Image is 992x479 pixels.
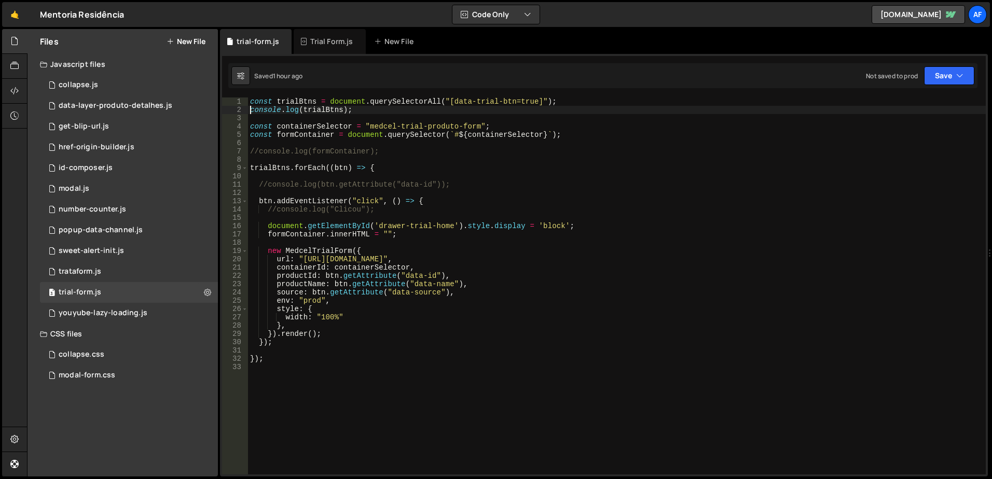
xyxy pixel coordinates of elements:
div: 23 [222,280,248,288]
div: 13451/38038.js [40,220,218,241]
div: 3 [222,114,248,122]
div: 19 [222,247,248,255]
a: [DOMAIN_NAME] [872,5,965,24]
a: 🤙 [2,2,27,27]
div: 13451/33723.js [40,199,218,220]
div: 1 [222,97,248,106]
div: Trial Form.js [310,36,353,47]
div: modal.js [59,184,89,193]
div: 13451/34305.js [40,241,218,261]
button: Save [924,66,974,85]
div: 13451/40958.js [40,116,218,137]
div: 20 [222,255,248,263]
div: 33 [222,363,248,371]
div: 14 [222,205,248,214]
div: data-layer-produto-detalhes.js [59,101,172,110]
div: 13451/34579.css [40,365,218,386]
div: 12 [222,189,248,197]
div: modal-form.css [59,371,115,380]
div: Saved [254,72,302,80]
div: 13451/34103.js [40,137,218,158]
div: 13451/34314.js [40,178,218,199]
button: New File [167,37,205,46]
div: id-composer.js [59,163,113,173]
div: trial-form.js [59,288,101,297]
div: Javascript files [27,54,218,75]
div: sweet-alert-init.js [59,246,124,256]
div: get-blip-url.js [59,122,109,131]
div: 4 [222,122,248,131]
div: 13451/34288.js [40,158,218,178]
div: 26 [222,305,248,313]
span: 3 [49,289,55,298]
div: 29 [222,330,248,338]
div: collapse.js [59,80,98,90]
div: 21 [222,263,248,272]
button: Code Only [452,5,540,24]
div: 11 [222,180,248,189]
div: 13451/34194.js [40,75,218,95]
div: collapse.css [59,350,104,359]
div: trial-form.js [237,36,279,47]
div: 6 [222,139,248,147]
a: Af [968,5,987,24]
div: New File [374,36,418,47]
div: 15 [222,214,248,222]
div: 9 [222,164,248,172]
div: 1 hour ago [273,72,303,80]
div: 32 [222,355,248,363]
div: 7 [222,147,248,156]
div: 22 [222,272,248,280]
div: href-origin-builder.js [59,143,134,152]
div: CSS files [27,323,218,344]
div: 25 [222,297,248,305]
div: 13 [222,197,248,205]
div: 13451/34192.css [40,344,218,365]
div: 17 [222,230,248,238]
div: 13451/36559.js [40,261,218,282]
div: trial-form.js [40,282,218,303]
div: 5 [222,131,248,139]
div: 13451/34112.js [40,95,218,116]
div: Not saved to prod [866,72,918,80]
div: 30 [222,338,248,346]
div: trataform.js [59,267,101,276]
div: 18 [222,238,248,247]
div: 28 [222,321,248,330]
div: number-counter.js [59,205,126,214]
div: 2 [222,106,248,114]
div: 8 [222,156,248,164]
div: 31 [222,346,248,355]
div: 27 [222,313,248,321]
div: 24 [222,288,248,297]
h2: Files [40,36,59,47]
div: popup-data-channel.js [59,226,143,235]
div: youyube-lazy-loading.js [59,308,147,318]
div: 13451/33697.js [40,303,218,323]
div: 16 [222,222,248,230]
div: 10 [222,172,248,180]
div: Mentoria Residência [40,8,124,21]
